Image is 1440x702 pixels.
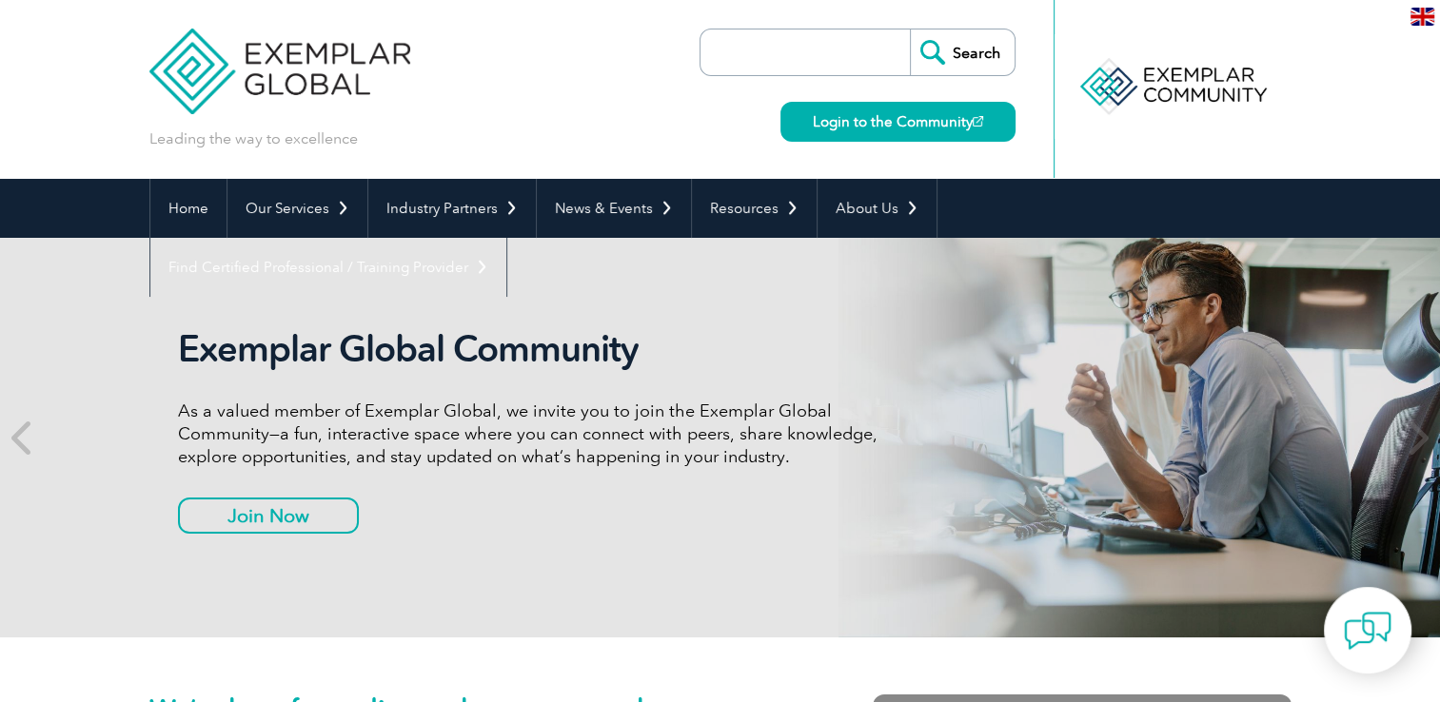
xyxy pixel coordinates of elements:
a: Login to the Community [780,102,1016,142]
a: About Us [818,179,937,238]
h2: Exemplar Global Community [178,327,892,371]
a: Our Services [227,179,367,238]
img: open_square.png [973,116,983,127]
a: Industry Partners [368,179,536,238]
img: en [1410,8,1434,26]
a: News & Events [537,179,691,238]
a: Find Certified Professional / Training Provider [150,238,506,297]
img: contact-chat.png [1344,607,1391,654]
a: Resources [692,179,817,238]
a: Join Now [178,497,359,534]
input: Search [910,29,1015,75]
p: Leading the way to excellence [149,128,358,149]
a: Home [150,179,227,238]
p: As a valued member of Exemplar Global, we invite you to join the Exemplar Global Community—a fun,... [178,400,892,468]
